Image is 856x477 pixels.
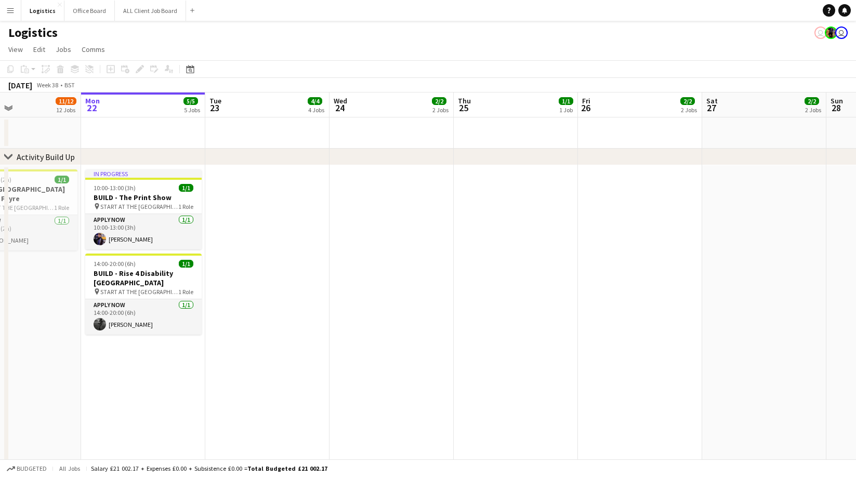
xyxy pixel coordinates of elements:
[56,106,76,114] div: 12 Jobs
[8,80,32,90] div: [DATE]
[825,27,837,39] app-user-avatar: Desiree Ramsey
[208,102,221,114] span: 23
[178,203,193,210] span: 1 Role
[247,465,327,472] span: Total Budgeted £21 002.17
[209,96,221,105] span: Tue
[84,102,100,114] span: 22
[179,184,193,192] span: 1/1
[432,106,449,114] div: 2 Jobs
[85,254,202,335] app-job-card: 14:00-20:00 (6h)1/1BUILD - Rise 4 Disability [GEOGRAPHIC_DATA] START AT THE [GEOGRAPHIC_DATA]1 Ro...
[56,45,71,54] span: Jobs
[85,269,202,287] h3: BUILD - Rise 4 Disability [GEOGRAPHIC_DATA]
[55,176,69,183] span: 1/1
[183,97,198,105] span: 5/5
[5,463,48,474] button: Budgeted
[706,96,718,105] span: Sat
[308,106,324,114] div: 4 Jobs
[705,102,718,114] span: 27
[8,45,23,54] span: View
[85,214,202,249] app-card-role: APPLY NOW1/110:00-13:00 (3h)[PERSON_NAME]
[21,1,64,21] button: Logistics
[94,184,136,192] span: 10:00-13:00 (3h)
[805,97,819,105] span: 2/2
[456,102,471,114] span: 25
[94,260,136,268] span: 14:00-20:00 (6h)
[51,43,75,56] a: Jobs
[85,169,202,178] div: In progress
[115,1,186,21] button: ALL Client Job Board
[432,97,446,105] span: 2/2
[17,152,75,162] div: Activity Build Up
[100,288,178,296] span: START AT THE [GEOGRAPHIC_DATA]
[831,96,843,105] span: Sun
[56,97,76,105] span: 11/12
[8,25,58,41] h1: Logistics
[77,43,109,56] a: Comms
[308,97,322,105] span: 4/4
[64,1,115,21] button: Office Board
[100,203,178,210] span: START AT THE [GEOGRAPHIC_DATA]
[835,27,848,39] app-user-avatar: Nicole Palmer
[54,204,69,211] span: 1 Role
[680,97,695,105] span: 2/2
[582,96,590,105] span: Fri
[34,81,60,89] span: Week 38
[33,45,45,54] span: Edit
[829,102,843,114] span: 28
[85,193,202,202] h3: BUILD - The Print Show
[82,45,105,54] span: Comms
[179,260,193,268] span: 1/1
[458,96,471,105] span: Thu
[184,106,200,114] div: 5 Jobs
[17,465,47,472] span: Budgeted
[4,43,27,56] a: View
[29,43,49,56] a: Edit
[559,106,573,114] div: 1 Job
[805,106,821,114] div: 2 Jobs
[814,27,827,39] app-user-avatar: Julie Renhard Gray
[334,96,347,105] span: Wed
[85,169,202,249] app-job-card: In progress10:00-13:00 (3h)1/1BUILD - The Print Show START AT THE [GEOGRAPHIC_DATA]1 RoleAPPLY NO...
[581,102,590,114] span: 26
[85,299,202,335] app-card-role: APPLY NOW1/114:00-20:00 (6h)[PERSON_NAME]
[178,288,193,296] span: 1 Role
[332,102,347,114] span: 24
[559,97,573,105] span: 1/1
[57,465,82,472] span: All jobs
[681,106,697,114] div: 2 Jobs
[91,465,327,472] div: Salary £21 002.17 + Expenses £0.00 + Subsistence £0.00 =
[85,96,100,105] span: Mon
[64,81,75,89] div: BST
